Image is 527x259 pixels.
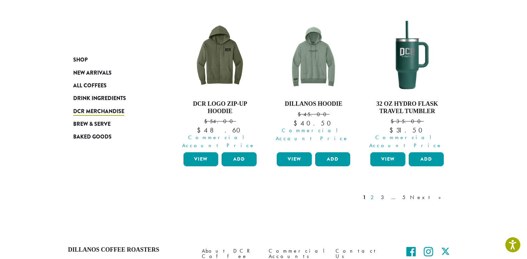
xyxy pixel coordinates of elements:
[73,92,153,105] a: Drink Ingredients
[275,100,352,108] h4: Dillanos Hoodie
[272,126,352,143] span: Commercial Account Price
[181,18,258,95] img: DCR-Dillanos-Zip-Up-Hoodie-Military-Green.png
[369,100,445,115] h4: 32 oz Hydro Flask Travel Tumbler
[275,18,352,95] img: DCR-Dillanos-Hoodie-Laurel-Green.png
[73,120,111,128] span: Brew & Serve
[370,152,405,166] a: View
[73,54,153,66] a: Shop
[293,119,334,127] bdi: 40.50
[401,193,407,201] a: 5
[182,100,259,115] h4: DCR Logo Zip-Up Hoodie
[73,131,153,143] a: Baked Goods
[409,193,447,201] a: Next »
[197,126,243,135] bdi: 48.60
[73,82,107,90] span: All Coffees
[369,18,445,150] a: 32 oz Hydro Flask Travel Tumbler $35.00 Commercial Account Price
[183,152,219,166] a: View
[73,79,153,92] a: All Coffees
[275,18,352,150] a: Dillanos Hoodie $45.00 Commercial Account Price
[73,107,124,116] span: DCR Merchandise
[391,118,396,125] span: $
[179,134,259,150] span: Commercial Account Price
[73,66,153,79] a: New Arrivals
[293,119,300,127] span: $
[73,133,112,141] span: Baked Goods
[369,18,445,95] img: 32TravelTumbler_Fir-e1741126779857.png
[366,134,445,150] span: Commercial Account Price
[369,193,378,201] a: 2
[182,18,259,150] a: DCR Logo Zip-Up Hoodie $54.00 Commercial Account Price
[73,56,88,64] span: Shop
[298,111,303,118] span: $
[391,118,424,125] bdi: 35.00
[222,152,257,166] button: Add
[389,126,396,135] span: $
[277,152,312,166] a: View
[315,152,350,166] button: Add
[362,193,367,201] a: 1
[73,105,153,118] a: DCR Merchandise
[390,193,399,201] a: …
[409,152,444,166] button: Add
[298,111,330,118] bdi: 45.00
[73,118,153,131] a: Brew & Serve
[380,193,388,201] a: 3
[73,69,112,77] span: New Arrivals
[68,246,192,254] h4: Dillanos Coffee Roasters
[389,126,425,135] bdi: 31.50
[204,118,236,125] bdi: 54.00
[204,118,210,125] span: $
[73,94,126,103] span: Drink Ingredients
[197,126,204,135] span: $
